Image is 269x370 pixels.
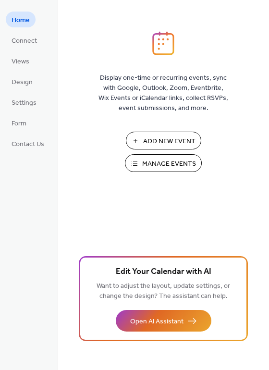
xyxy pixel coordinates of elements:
span: Form [12,119,26,129]
span: Views [12,57,29,67]
span: Contact Us [12,139,44,149]
span: Open AI Assistant [130,317,183,327]
a: Design [6,74,38,89]
a: Settings [6,94,42,110]
a: Form [6,115,32,131]
button: Manage Events [125,154,202,172]
span: Edit Your Calendar with AI [116,265,211,279]
a: Connect [6,32,43,48]
a: Views [6,53,35,69]
span: Design [12,77,33,87]
span: Add New Event [143,136,196,147]
button: Add New Event [126,132,201,149]
span: Home [12,15,30,25]
img: logo_icon.svg [152,31,174,55]
span: Connect [12,36,37,46]
a: Home [6,12,36,27]
span: Manage Events [142,159,196,169]
span: Settings [12,98,37,108]
button: Open AI Assistant [116,310,211,332]
span: Display one-time or recurring events, sync with Google, Outlook, Zoom, Eventbrite, Wix Events or ... [98,73,228,113]
a: Contact Us [6,136,50,151]
span: Want to adjust the layout, update settings, or change the design? The assistant can help. [97,280,230,303]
